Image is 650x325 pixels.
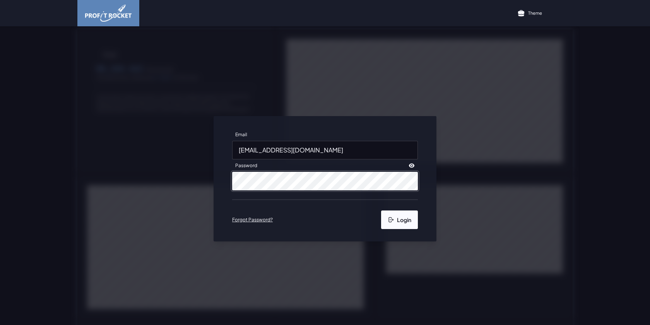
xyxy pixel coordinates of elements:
label: Email [232,128,250,141]
p: Theme [528,10,542,16]
button: Login [381,210,418,229]
label: Password [232,159,260,172]
a: Forgot Password? [232,217,273,223]
img: image [85,5,132,22]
